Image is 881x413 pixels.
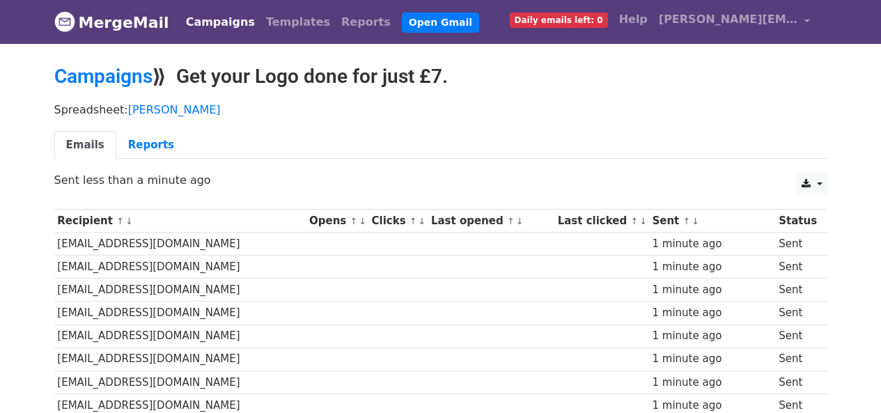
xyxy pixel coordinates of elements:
td: Sent [775,256,820,279]
td: Sent [775,302,820,325]
td: Sent [775,371,820,393]
a: Reports [336,8,396,36]
th: Recipient [54,210,306,233]
a: ↓ [125,216,133,226]
td: [EMAIL_ADDRESS][DOMAIN_NAME] [54,256,306,279]
a: [PERSON_NAME][EMAIL_ADDRESS][DOMAIN_NAME] [653,6,816,38]
th: Sent [649,210,776,233]
a: ↓ [692,216,699,226]
th: Opens [306,210,368,233]
a: Campaigns [54,65,153,88]
div: 1 minute ago [652,259,772,275]
div: 1 minute ago [652,236,772,252]
a: ↑ [350,216,357,226]
td: [EMAIL_ADDRESS][DOMAIN_NAME] [54,325,306,348]
td: [EMAIL_ADDRESS][DOMAIN_NAME] [54,233,306,256]
a: ↑ [116,216,124,226]
a: Open Gmail [402,13,479,33]
h2: ⟫ Get your Logo done for just £7. [54,65,827,88]
a: ↑ [630,216,638,226]
a: Daily emails left: 0 [504,6,614,33]
td: Sent [775,348,820,371]
th: Last clicked [554,210,649,233]
span: Daily emails left: 0 [510,13,608,28]
a: ↑ [683,216,691,226]
img: MergeMail logo [54,11,75,32]
td: [EMAIL_ADDRESS][DOMAIN_NAME] [54,302,306,325]
a: MergeMail [54,8,169,37]
div: 1 minute ago [652,375,772,391]
a: Reports [116,131,186,159]
td: [EMAIL_ADDRESS][DOMAIN_NAME] [54,279,306,302]
a: ↓ [516,216,524,226]
a: Emails [54,131,116,159]
a: Templates [260,8,336,36]
td: [EMAIL_ADDRESS][DOMAIN_NAME] [54,371,306,393]
a: ↓ [359,216,366,226]
th: Clicks [368,210,428,233]
a: ↑ [507,216,515,226]
a: Help [614,6,653,33]
div: 1 minute ago [652,305,772,321]
td: [EMAIL_ADDRESS][DOMAIN_NAME] [54,348,306,371]
p: Spreadsheet: [54,102,827,117]
div: 1 minute ago [652,351,772,367]
th: Status [775,210,820,233]
td: Sent [775,279,820,302]
td: Sent [775,325,820,348]
div: 1 minute ago [652,328,772,344]
a: [PERSON_NAME] [128,103,221,116]
td: Sent [775,233,820,256]
a: ↓ [419,216,426,226]
a: Campaigns [180,8,260,36]
div: 1 minute ago [652,282,772,298]
span: [PERSON_NAME][EMAIL_ADDRESS][DOMAIN_NAME] [659,11,798,28]
a: ↓ [639,216,647,226]
th: Last opened [428,210,554,233]
p: Sent less than a minute ago [54,173,827,187]
a: ↑ [410,216,417,226]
